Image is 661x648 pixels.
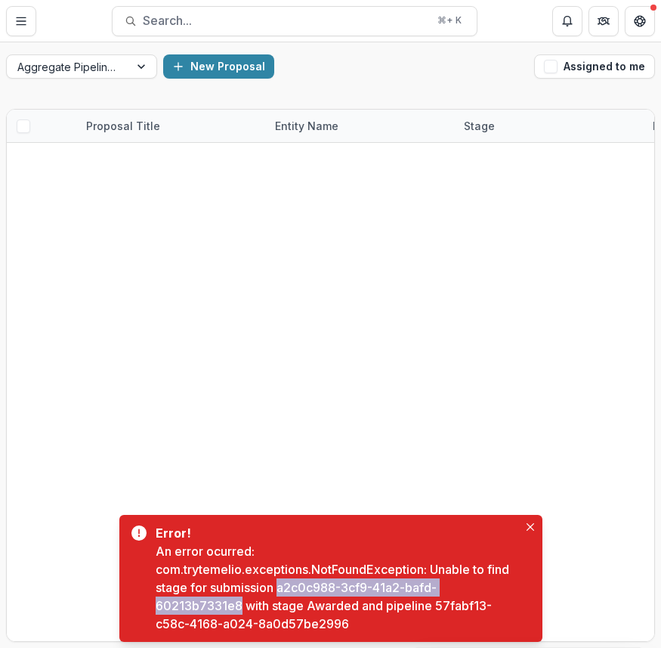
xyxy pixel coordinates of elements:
button: New Proposal [163,54,274,79]
button: Toggle Menu [6,6,36,36]
div: An error ocurred: com.trytemelio.exceptions.NotFoundException: Unable to find stage for submissio... [156,542,518,633]
span: Search... [143,14,428,28]
div: Entity Name [266,110,455,142]
button: Search... [112,6,477,36]
div: Entity Name [266,118,347,134]
button: Partners [588,6,619,36]
button: Assigned to me [534,54,655,79]
button: Notifications [552,6,582,36]
div: Error! [156,524,512,542]
div: Stage [455,110,644,142]
button: Close [521,518,539,536]
div: Stage [455,118,504,134]
div: Proposal Title [77,110,266,142]
div: Proposal Title [77,118,169,134]
button: Get Help [625,6,655,36]
div: ⌘ + K [434,12,465,29]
